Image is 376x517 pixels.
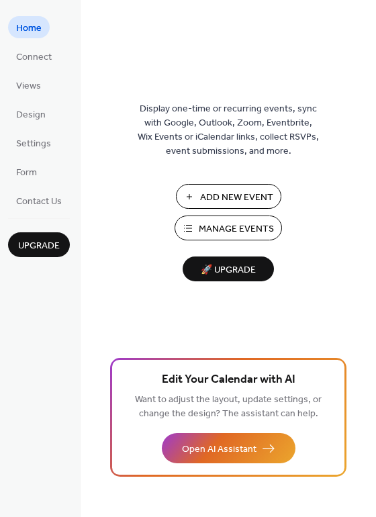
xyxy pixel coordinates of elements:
[16,79,41,93] span: Views
[8,132,59,154] a: Settings
[8,189,70,211] a: Contact Us
[162,371,295,389] span: Edit Your Calendar with AI
[135,391,322,423] span: Want to adjust the layout, update settings, or change the design? The assistant can help.
[8,45,60,67] a: Connect
[18,239,60,253] span: Upgrade
[176,184,281,209] button: Add New Event
[8,160,45,183] a: Form
[162,433,295,463] button: Open AI Assistant
[16,21,42,36] span: Home
[199,222,274,236] span: Manage Events
[8,74,49,96] a: Views
[8,103,54,125] a: Design
[138,102,319,158] span: Display one-time or recurring events, sync with Google, Outlook, Zoom, Eventbrite, Wix Events or ...
[191,261,266,279] span: 🚀 Upgrade
[8,232,70,257] button: Upgrade
[16,195,62,209] span: Contact Us
[8,16,50,38] a: Home
[200,191,273,205] span: Add New Event
[175,216,282,240] button: Manage Events
[16,166,37,180] span: Form
[183,256,274,281] button: 🚀 Upgrade
[182,442,256,457] span: Open AI Assistant
[16,50,52,64] span: Connect
[16,137,51,151] span: Settings
[16,108,46,122] span: Design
